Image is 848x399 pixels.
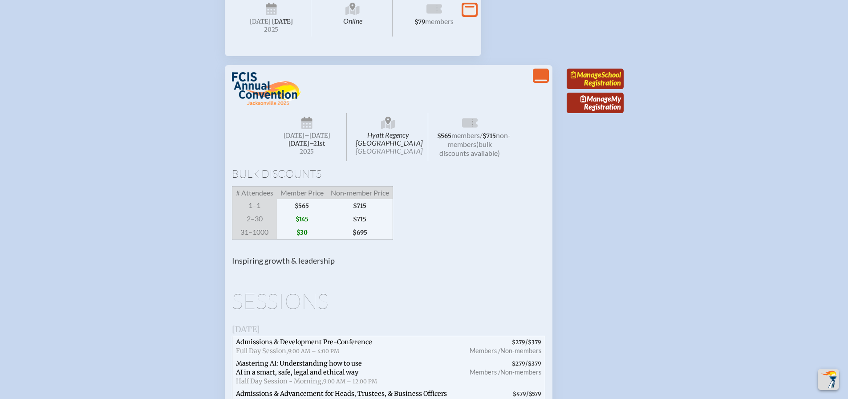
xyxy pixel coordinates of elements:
[323,378,377,385] span: 9:00 AM – 12:00 PM
[567,69,624,89] a: ManageSchool Registration
[327,226,393,240] span: $695
[818,369,839,390] button: Scroll Top
[470,368,500,376] span: Members /
[232,256,545,266] p: Inspiring growth & leadership
[500,347,541,354] span: Non-members
[277,226,327,240] span: $30
[277,212,327,226] span: $145
[459,336,545,358] span: /
[232,199,277,212] span: 1–1
[439,140,500,157] span: (bulk discounts available)
[529,391,541,397] span: $579
[288,140,325,147] span: [DATE]–⁠21st
[272,18,293,25] span: [DATE]
[425,17,454,25] span: members
[327,212,393,226] span: $715
[327,199,393,212] span: $715
[567,93,624,113] a: ManageMy Registration
[304,132,330,139] span: –[DATE]
[236,390,447,398] span: Admissions & Advancement for Heads, Trustees, & Business Officers
[239,26,304,33] span: 2025
[327,187,393,199] span: Non-member Price
[483,132,496,140] span: $715
[277,187,327,199] span: Member Price
[470,347,500,354] span: Members /
[512,360,525,367] span: $279
[349,113,428,161] span: Hyatt Regency [GEOGRAPHIC_DATA]
[580,94,611,103] span: Manage
[528,360,541,367] span: $379
[277,199,327,212] span: $565
[451,131,480,139] span: members
[232,187,277,199] span: # Attendees
[236,359,362,376] span: Mastering AI: Understanding how to use AI in a smart, safe, legal and ethical way
[284,132,304,139] span: [DATE]
[528,339,541,346] span: $379
[500,368,541,376] span: Non-members
[275,148,340,155] span: 2025
[232,168,545,179] h1: Bulk Discounts
[250,18,271,25] span: [DATE]
[288,348,339,354] span: 9:00 AM – 4:00 PM
[480,131,483,139] span: /
[513,391,526,397] span: $479
[448,131,511,148] span: non-members
[232,324,260,334] span: [DATE]
[356,147,422,155] span: [GEOGRAPHIC_DATA]
[236,338,372,346] span: Admissions & Development Pre-Conference
[571,70,601,79] span: Manage
[820,370,837,388] img: To the top
[232,72,301,106] img: FCIS Convention 2025
[512,339,525,346] span: $279
[232,226,277,240] span: 31–1000
[232,212,277,226] span: 2–30
[236,347,288,355] span: Full Day Session,
[236,377,323,385] span: Half Day Session - Morning,
[459,358,545,388] span: /
[232,290,545,312] h1: Sessions
[414,18,425,26] span: $79
[437,132,451,140] span: $565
